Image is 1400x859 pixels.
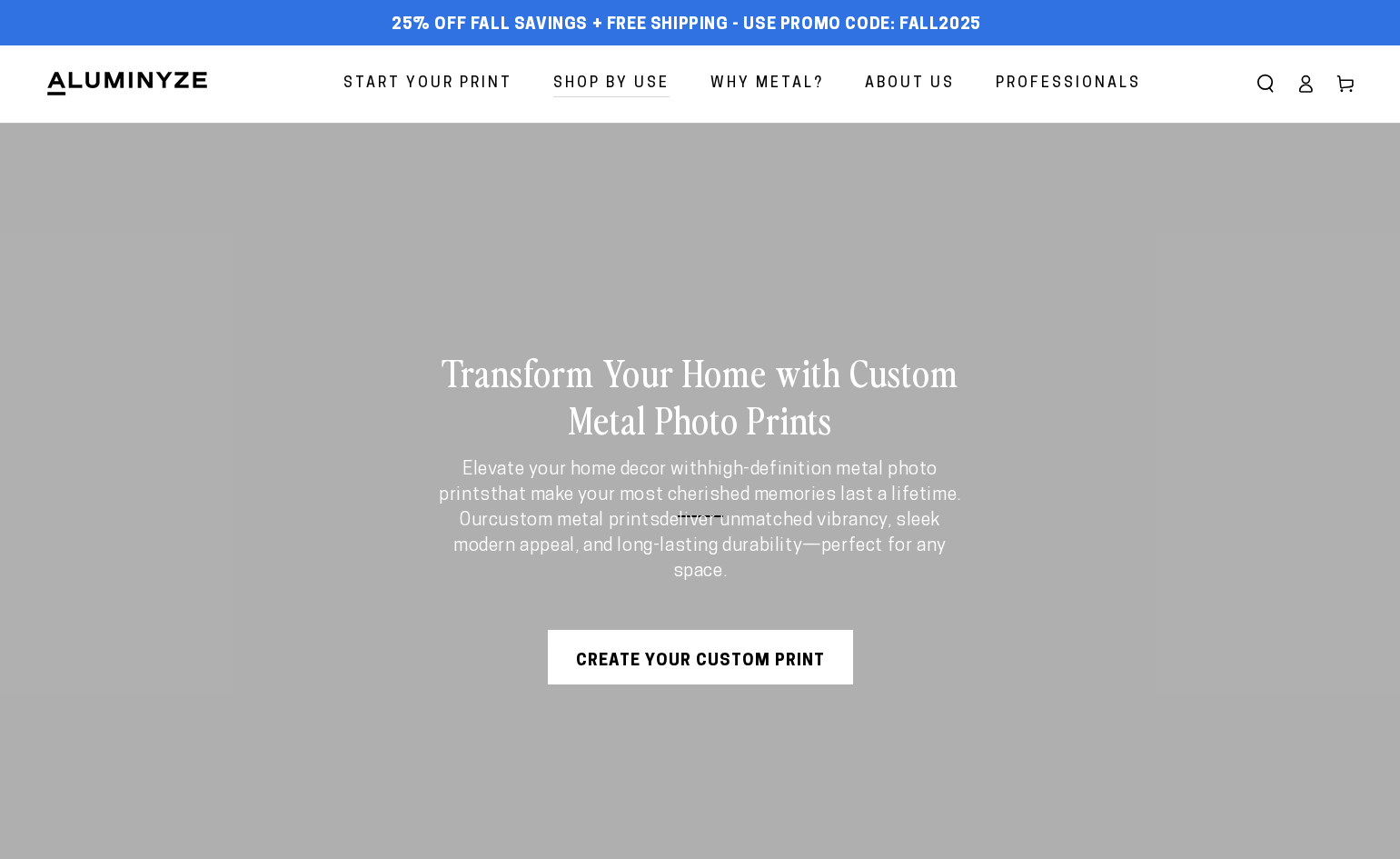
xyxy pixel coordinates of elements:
strong: custom metal prints [489,512,660,530]
a: Create Your Custom Print [548,630,853,684]
a: Start Your Print [330,60,526,108]
span: 25% off FALL Savings + Free Shipping - Use Promo Code: FALL2025 [392,15,981,35]
h2: Transform Your Home with Custom Metal Photo Prints [427,348,973,443]
span: Professionals [996,71,1141,97]
a: Why Metal? [697,60,838,108]
a: Professionals [982,60,1155,108]
a: About Us [851,60,968,108]
img: Aluminyze [45,70,209,97]
span: Shop By Use [553,71,670,97]
p: Elevate your home decor with that make your most cherished memories last a lifetime. Our deliver ... [427,457,973,584]
span: About Us [865,71,955,97]
span: Why Metal? [710,71,824,97]
span: Start Your Print [343,71,512,97]
summary: Search our site [1246,64,1286,104]
a: Shop By Use [540,60,683,108]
